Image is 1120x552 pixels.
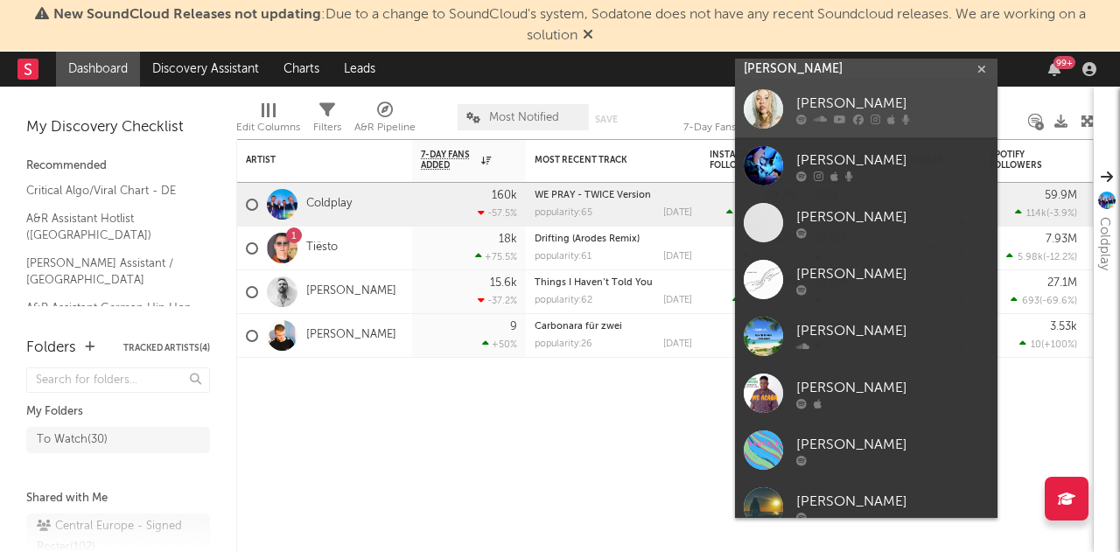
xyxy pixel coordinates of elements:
[1094,217,1115,270] div: Coldplay
[535,234,692,244] div: Drifting (Arodes Remix)
[583,29,593,43] span: Dismiss
[535,296,592,305] div: popularity: 62
[271,52,332,87] a: Charts
[990,150,1051,171] div: Spotify Followers
[421,150,477,171] span: 7-Day Fans Added
[56,52,140,87] a: Dashboard
[663,339,692,349] div: [DATE]
[236,117,300,138] div: Edit Columns
[726,207,797,219] div: ( )
[735,251,997,308] a: [PERSON_NAME]
[1050,321,1077,332] div: 3.53k
[478,207,517,219] div: -57.5 %
[26,181,192,200] a: Critical Algo/Viral Chart - DE
[535,234,640,244] a: Drifting (Arodes Remix)
[37,430,108,451] div: To Watch ( 30 )
[663,208,692,218] div: [DATE]
[26,367,210,393] input: Search for folders...
[663,252,692,262] div: [DATE]
[735,479,997,535] a: [PERSON_NAME]
[535,155,666,165] div: Most Recent Track
[535,191,692,200] div: WE PRAY - TWICE Version
[313,117,341,138] div: Filters
[236,95,300,146] div: Edit Columns
[53,8,321,22] span: New SoundCloud Releases not updating
[683,117,815,138] div: 7-Day Fans Added (7-Day Fans Added)
[735,308,997,365] a: [PERSON_NAME]
[663,296,692,305] div: [DATE]
[1044,340,1074,350] span: +100 %
[499,234,517,245] div: 18k
[735,365,997,422] a: [PERSON_NAME]
[492,190,517,201] div: 160k
[796,94,989,115] div: [PERSON_NAME]
[735,194,997,251] a: [PERSON_NAME]
[535,322,622,332] a: Carbonara für zwei
[26,298,192,334] a: A&R Assistant German Hip Hop Hotlist
[735,137,997,194] a: [PERSON_NAME]
[306,241,338,255] a: Tiësto
[735,80,997,137] a: [PERSON_NAME]
[1022,297,1039,306] span: 693
[306,328,396,343] a: [PERSON_NAME]
[796,492,989,513] div: [PERSON_NAME]
[510,321,517,332] div: 9
[354,117,416,138] div: A&R Pipeline
[1049,209,1074,219] span: -3.9 %
[535,191,651,200] a: WE PRAY - TWICE Version
[1053,56,1075,69] div: 99 +
[26,117,210,138] div: My Discovery Checklist
[732,295,797,306] div: ( )
[683,95,815,146] div: 7-Day Fans Added (7-Day Fans Added)
[1046,234,1077,245] div: 7.93M
[1045,190,1077,201] div: 59.9M
[710,150,771,171] div: Instagram Followers
[123,344,210,353] button: Tracked Artists(4)
[313,95,341,146] div: Filters
[1006,251,1077,262] div: ( )
[796,207,989,228] div: [PERSON_NAME]
[140,52,271,87] a: Discovery Assistant
[478,295,517,306] div: -37.2 %
[1042,297,1074,306] span: -69.6 %
[26,338,76,359] div: Folders
[26,488,210,509] div: Shared with Me
[535,322,692,332] div: Carbonara für zwei
[26,156,210,177] div: Recommended
[1011,295,1077,306] div: ( )
[26,402,210,423] div: My Folders
[1031,340,1041,350] span: 10
[1046,253,1074,262] span: -12.2 %
[796,150,989,171] div: [PERSON_NAME]
[595,115,618,124] button: Save
[535,278,692,288] div: Things I Haven’t Told You
[306,197,352,212] a: Coldplay
[535,278,653,288] a: Things I Haven’t Told You
[1026,209,1046,219] span: 114k
[490,277,517,289] div: 15.6k
[332,52,388,87] a: Leads
[53,8,1086,43] span: : Due to a change to SoundCloud's system, Sodatone does not have any recent Soundcloud releases. ...
[354,95,416,146] div: A&R Pipeline
[1019,339,1077,350] div: ( )
[535,252,591,262] div: popularity: 61
[26,427,210,453] a: To Watch(30)
[796,435,989,456] div: [PERSON_NAME]
[735,59,997,80] input: Search for artists
[26,209,192,245] a: A&R Assistant Hotlist ([GEOGRAPHIC_DATA])
[1015,207,1077,219] div: ( )
[535,208,592,218] div: popularity: 65
[796,264,989,285] div: [PERSON_NAME]
[306,284,396,299] a: [PERSON_NAME]
[796,321,989,342] div: [PERSON_NAME]
[26,254,192,290] a: [PERSON_NAME] Assistant / [GEOGRAPHIC_DATA]
[1048,62,1060,76] button: 99+
[1047,277,1077,289] div: 27.1M
[796,378,989,399] div: [PERSON_NAME]
[489,112,559,123] span: Most Notified
[475,251,517,262] div: +75.5 %
[1018,253,1043,262] span: 5.98k
[246,155,377,165] div: Artist
[535,339,592,349] div: popularity: 26
[735,422,997,479] a: [PERSON_NAME]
